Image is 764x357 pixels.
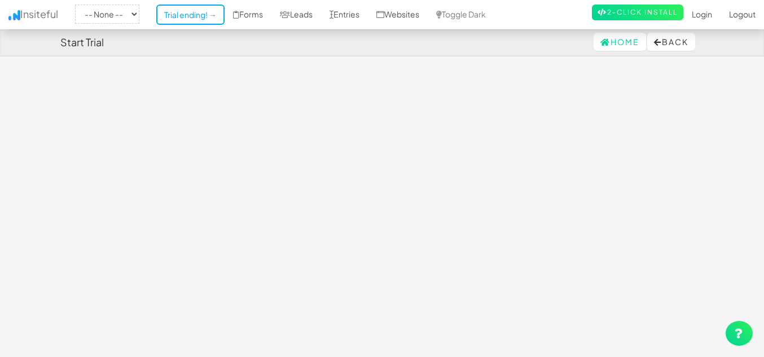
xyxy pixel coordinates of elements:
[8,10,20,20] img: icon.png
[60,37,104,48] h4: Start Trial
[594,33,646,51] a: Home
[592,5,683,20] a: 2-Click Install
[156,5,225,25] a: Trial ending! →
[647,33,695,51] button: Back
